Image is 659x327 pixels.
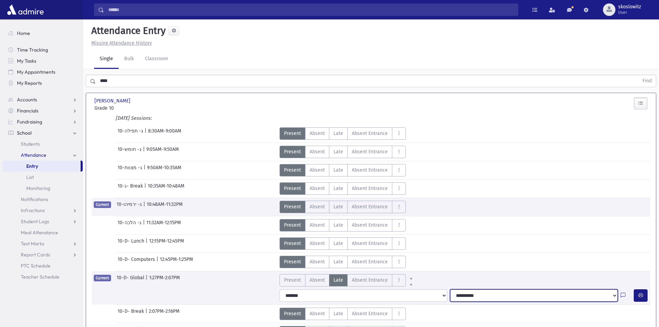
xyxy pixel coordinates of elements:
[3,271,83,282] a: Teacher Schedule
[280,237,406,250] div: AttTypes
[144,182,148,195] span: |
[118,182,144,195] span: 10-ג- Break
[17,80,42,86] span: My Reports
[638,75,656,87] button: Find
[3,78,83,89] a: My Reports
[618,10,641,15] span: User
[310,166,325,174] span: Absent
[17,30,30,36] span: Home
[352,258,388,265] span: Absent Entrance
[118,219,143,231] span: 10-ג- הלכה
[17,58,36,64] span: My Tasks
[3,227,83,238] a: Meal Attendance
[280,182,406,195] div: AttTypes
[145,308,149,320] span: |
[3,138,83,149] a: Students
[148,127,181,140] span: 8:30AM-9:00AM
[91,40,152,46] u: Missing Attendance History
[284,276,301,284] span: Present
[21,252,50,258] span: Report Cards
[160,256,193,268] span: 12:45PM-1:25PM
[352,148,388,155] span: Absent Entrance
[21,229,58,236] span: Meal Attendance
[3,149,83,161] a: Attendance
[284,310,301,317] span: Present
[406,274,417,280] a: All Prior
[17,108,38,114] span: Financials
[310,185,325,192] span: Absent
[280,219,406,231] div: AttTypes
[21,152,46,158] span: Attendance
[148,182,184,195] span: 10:35AM-10:48AM
[26,174,34,180] span: List
[280,127,406,140] div: AttTypes
[17,119,42,125] span: Fundraising
[310,203,325,210] span: Absent
[333,148,343,155] span: Late
[3,44,83,55] a: Time Tracking
[3,183,83,194] a: Monitoring
[147,164,181,176] span: 9:50AM-10:35AM
[26,185,50,191] span: Monitoring
[6,3,45,17] img: AdmirePro
[3,28,83,39] a: Home
[333,240,343,247] span: Late
[333,203,343,210] span: Late
[94,105,181,112] span: Grade 10
[284,185,301,192] span: Present
[21,196,48,202] span: Notifications
[3,216,83,227] a: Student Logs
[3,127,83,138] a: School
[280,308,406,320] div: AttTypes
[21,274,60,280] span: Teacher Schedule
[89,40,152,46] a: Missing Attendance History
[406,280,417,285] a: All Later
[310,240,325,247] span: Absent
[310,221,325,229] span: Absent
[310,130,325,137] span: Absent
[94,201,111,208] span: Current
[280,201,406,213] div: AttTypes
[146,146,179,158] span: 9:05AM-9:50AM
[310,276,325,284] span: Absent
[149,308,180,320] span: 2:07PM-2:16PM
[352,221,388,229] span: Absent Entrance
[352,130,388,137] span: Absent Entrance
[333,130,343,137] span: Late
[3,249,83,260] a: Report Cards
[21,218,49,225] span: Student Logs
[149,237,184,250] span: 12:15PM-12:45PM
[94,49,119,69] a: Single
[3,205,83,216] a: Infractions
[333,166,343,174] span: Late
[284,221,301,229] span: Present
[3,94,83,105] a: Accounts
[284,240,301,247] span: Present
[333,310,343,317] span: Late
[284,258,301,265] span: Present
[21,240,44,247] span: Test Marks
[94,275,111,281] span: Current
[118,127,145,140] span: 10-ג- תפילה
[333,185,343,192] span: Late
[618,4,641,10] span: skoslowitz
[156,256,160,268] span: |
[21,207,45,214] span: Infractions
[284,130,301,137] span: Present
[3,116,83,127] a: Fundraising
[118,256,156,268] span: 10-D- Computers
[352,185,388,192] span: Absent Entrance
[17,97,37,103] span: Accounts
[147,201,183,213] span: 10:48AM-11:32PM
[333,276,343,284] span: Late
[17,69,55,75] span: My Appointments
[310,258,325,265] span: Absent
[3,55,83,66] a: My Tasks
[284,166,301,174] span: Present
[145,127,148,140] span: |
[280,256,406,268] div: AttTypes
[21,263,51,269] span: PTC Schedule
[284,203,301,210] span: Present
[21,141,40,147] span: Students
[118,164,144,176] span: 10-ג- מצוות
